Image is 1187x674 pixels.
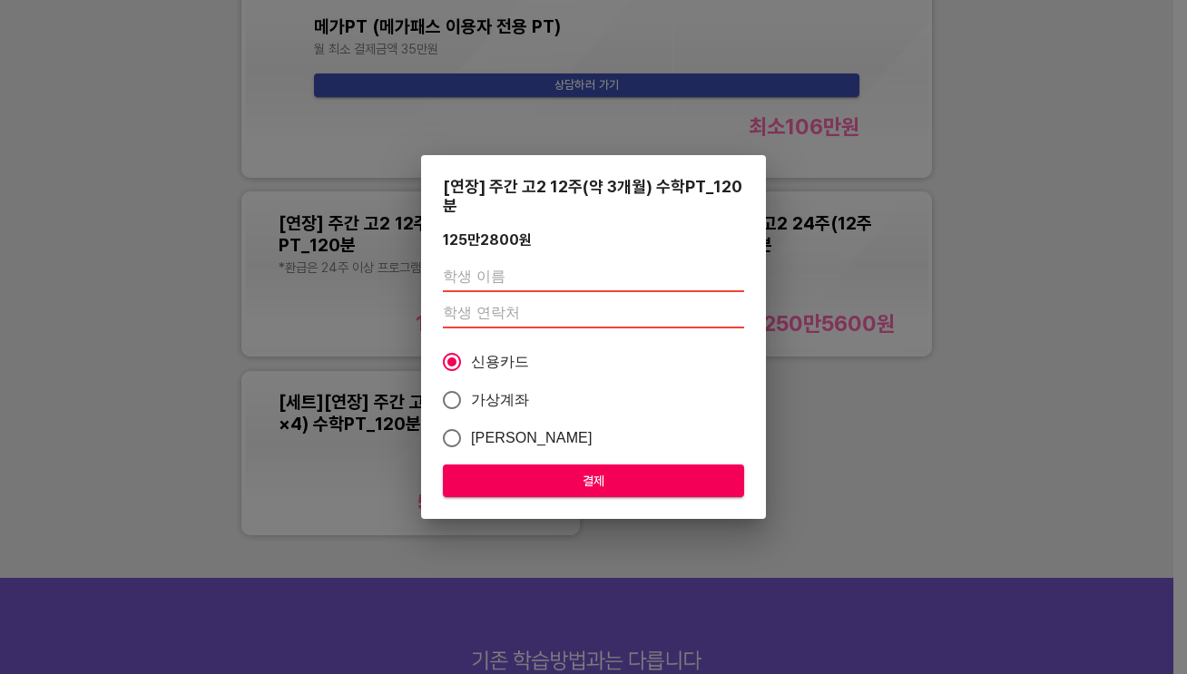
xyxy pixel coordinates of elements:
button: 결제 [443,464,744,498]
span: [PERSON_NAME] [471,427,593,449]
div: 125만2800 원 [443,231,532,249]
span: 결제 [457,470,730,493]
div: [연장] 주간 고2 12주(약 3개월) 수학PT_120분 [443,177,744,215]
input: 학생 이름 [443,263,744,292]
span: 가상계좌 [471,389,530,411]
span: 신용카드 [471,351,530,373]
input: 학생 연락처 [443,299,744,328]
